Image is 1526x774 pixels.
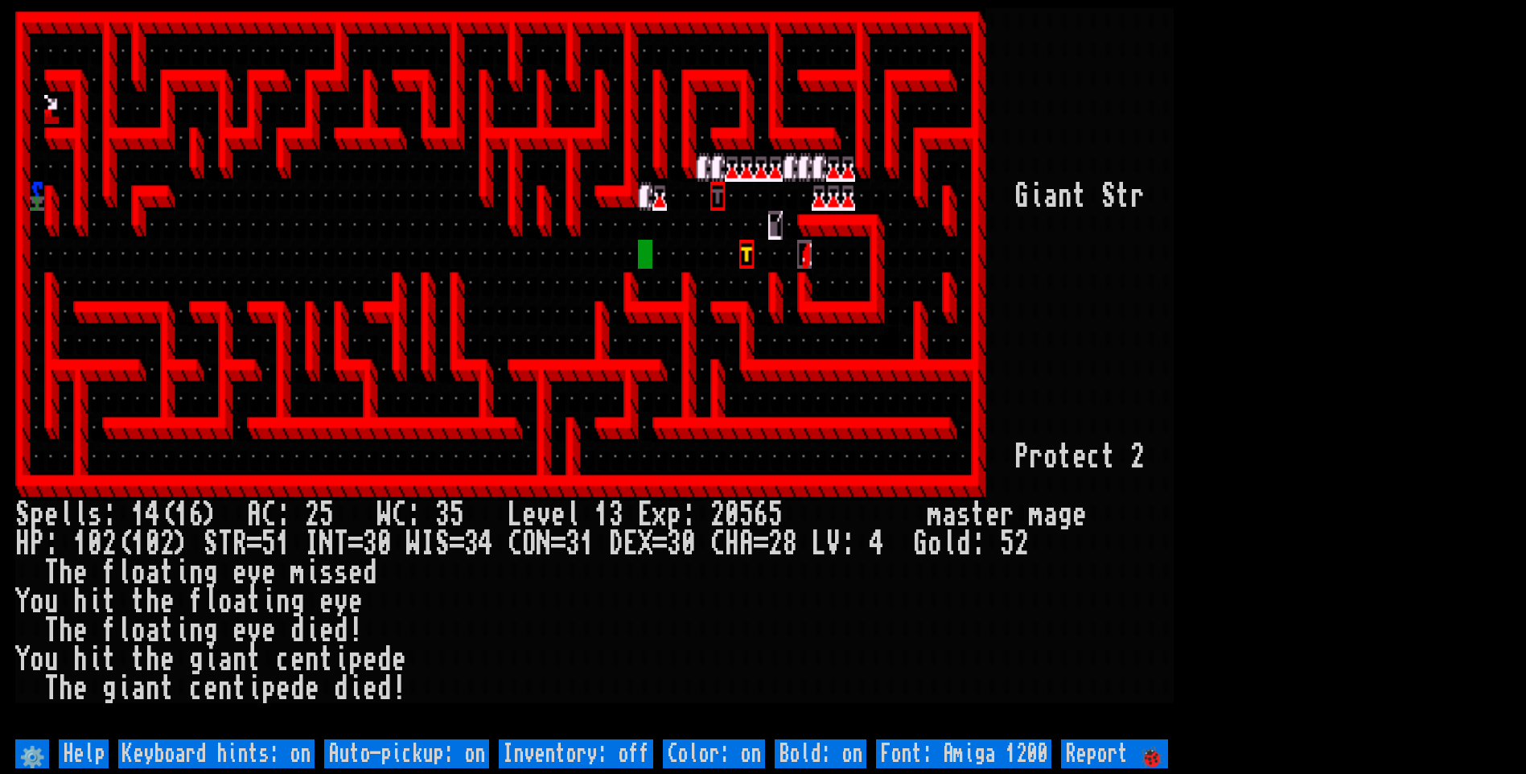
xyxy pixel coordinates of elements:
[334,587,348,616] div: y
[131,616,146,645] div: o
[971,529,985,558] div: :
[841,529,855,558] div: :
[15,739,49,768] input: ⚙️
[1087,443,1101,471] div: c
[59,674,73,703] div: h
[522,529,537,558] div: O
[1072,443,1087,471] div: e
[710,529,725,558] div: C
[377,645,392,674] div: d
[942,529,956,558] div: l
[305,645,319,674] div: n
[160,674,175,703] div: t
[1000,529,1014,558] div: 5
[334,674,348,703] div: d
[44,674,59,703] div: T
[450,500,464,529] div: 5
[102,674,117,703] div: g
[59,739,109,768] input: Help
[363,558,377,587] div: d
[1061,739,1168,768] input: Report 🐞
[102,645,117,674] div: t
[189,616,204,645] div: n
[594,500,609,529] div: 1
[334,558,348,587] div: s
[392,645,406,674] div: e
[406,500,421,529] div: :
[305,616,319,645] div: i
[59,558,73,587] div: h
[218,674,232,703] div: n
[406,529,421,558] div: W
[131,558,146,587] div: o
[276,645,290,674] div: c
[247,616,261,645] div: y
[348,587,363,616] div: e
[1101,443,1116,471] div: t
[290,616,305,645] div: d
[102,529,117,558] div: 2
[392,500,406,529] div: C
[261,587,276,616] div: i
[551,529,566,558] div: =
[131,674,146,703] div: a
[319,529,334,558] div: N
[551,500,566,529] div: e
[189,674,204,703] div: c
[566,500,580,529] div: l
[348,558,363,587] div: e
[377,529,392,558] div: 0
[175,500,189,529] div: 1
[131,587,146,616] div: t
[754,500,768,529] div: 6
[319,587,334,616] div: e
[1058,500,1072,529] div: g
[1043,182,1058,211] div: a
[131,500,146,529] div: 1
[204,674,218,703] div: e
[435,500,450,529] div: 3
[739,529,754,558] div: A
[667,500,681,529] div: p
[73,558,88,587] div: e
[15,645,30,674] div: Y
[146,500,160,529] div: 4
[204,529,218,558] div: S
[261,500,276,529] div: C
[1014,529,1029,558] div: 2
[276,674,290,703] div: e
[1000,500,1014,529] div: r
[754,529,768,558] div: =
[232,616,247,645] div: e
[204,587,218,616] div: l
[131,645,146,674] div: t
[1043,500,1058,529] div: a
[1029,443,1043,471] div: r
[942,500,956,529] div: a
[1130,443,1145,471] div: 2
[928,500,942,529] div: m
[160,587,175,616] div: e
[775,739,866,768] input: Bold: on
[232,645,247,674] div: n
[392,674,406,703] div: !
[232,558,247,587] div: e
[985,500,1000,529] div: e
[623,529,638,558] div: E
[88,645,102,674] div: i
[102,558,117,587] div: f
[421,529,435,558] div: I
[1072,182,1087,211] div: t
[160,529,175,558] div: 2
[189,587,204,616] div: f
[537,529,551,558] div: N
[146,645,160,674] div: h
[319,558,334,587] div: s
[59,616,73,645] div: h
[247,645,261,674] div: t
[218,645,232,674] div: a
[1014,182,1029,211] div: G
[435,529,450,558] div: S
[189,558,204,587] div: n
[928,529,942,558] div: o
